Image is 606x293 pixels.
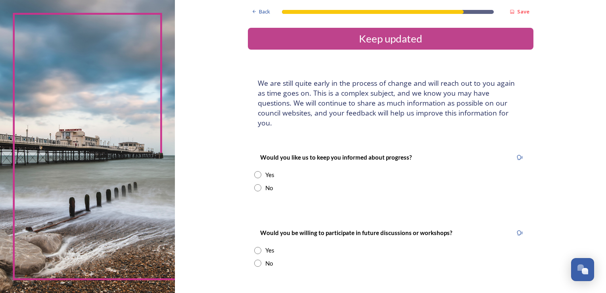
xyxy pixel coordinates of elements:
[265,183,273,193] div: No
[251,31,530,46] div: Keep updated
[260,154,412,161] strong: Would you like us to keep you informed about progress?
[517,8,529,15] strong: Save
[265,170,274,179] div: Yes
[258,78,524,128] h4: We are still quite early in the process of change and will reach out to you again as time goes on...
[259,8,270,15] span: Back
[260,229,452,236] strong: Would you be willing to participate in future discussions or workshops?
[265,259,273,268] div: No
[571,258,594,281] button: Open Chat
[265,246,274,255] div: Yes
